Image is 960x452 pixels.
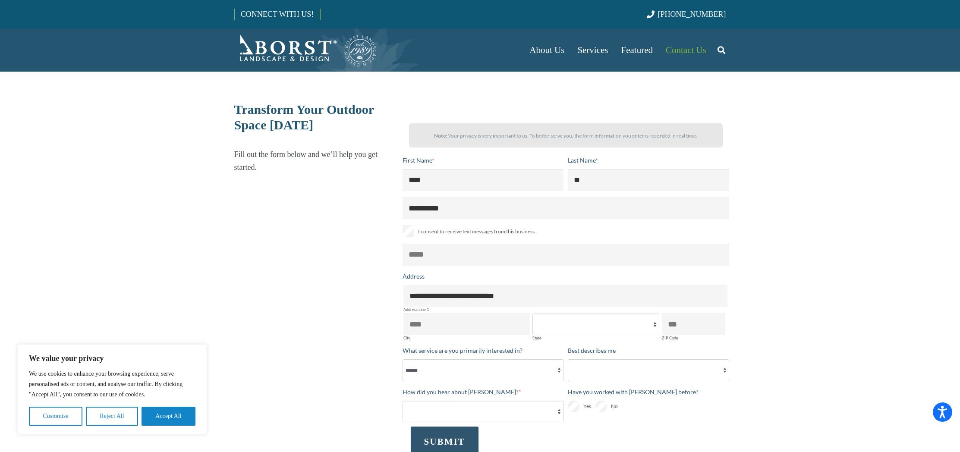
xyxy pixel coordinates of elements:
strong: Note: [434,132,447,139]
label: State [532,336,659,340]
input: Yes [568,401,579,412]
label: City [403,336,530,340]
select: How did you hear about [PERSON_NAME]?* [403,401,564,422]
span: What service are you primarily interested in? [403,347,522,354]
p: Fill out the form below and we’ll help you get started. [234,148,395,174]
span: First Name [403,157,432,164]
span: [PHONE_NUMBER] [658,10,726,19]
a: Services [571,28,614,72]
span: Yes [583,401,591,411]
a: Borst-Logo [234,33,378,67]
label: Address Line 1 [403,308,727,311]
span: Transform Your Outdoor Space [DATE] [234,102,374,132]
a: Featured [615,28,659,72]
button: Customise [29,407,82,426]
a: Search [713,39,730,61]
button: Reject All [86,407,138,426]
input: I consent to receive text messages from this business. [403,226,414,237]
select: Best describes me [568,359,729,381]
span: Last Name [568,157,595,164]
span: How did you hear about [PERSON_NAME]? [403,388,519,395]
p: We value your privacy [29,353,195,364]
p: Your privacy is very important to us. To better serve you, the form information you enter is reco... [417,129,715,142]
input: First Name* [403,169,564,191]
span: Address [403,273,425,280]
button: Accept All [142,407,195,426]
select: What service are you primarily interested in? [403,359,564,381]
span: Featured [621,45,653,55]
input: No [595,401,607,412]
span: Best describes me [568,347,616,354]
span: About Us [529,45,564,55]
a: About Us [523,28,571,72]
input: Last Name* [568,169,729,191]
span: I consent to receive text messages from this business. [418,226,536,237]
span: No [611,401,618,411]
span: Have you worked with [PERSON_NAME] before? [568,388,699,395]
span: Services [577,45,608,55]
a: [PHONE_NUMBER] [647,10,726,19]
label: ZIP Code [662,336,725,340]
a: CONNECT WITH US! [235,4,320,25]
span: Contact Us [666,45,706,55]
a: Contact Us [659,28,713,72]
p: We use cookies to enhance your browsing experience, serve personalised ads or content, and analys... [29,369,195,400]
